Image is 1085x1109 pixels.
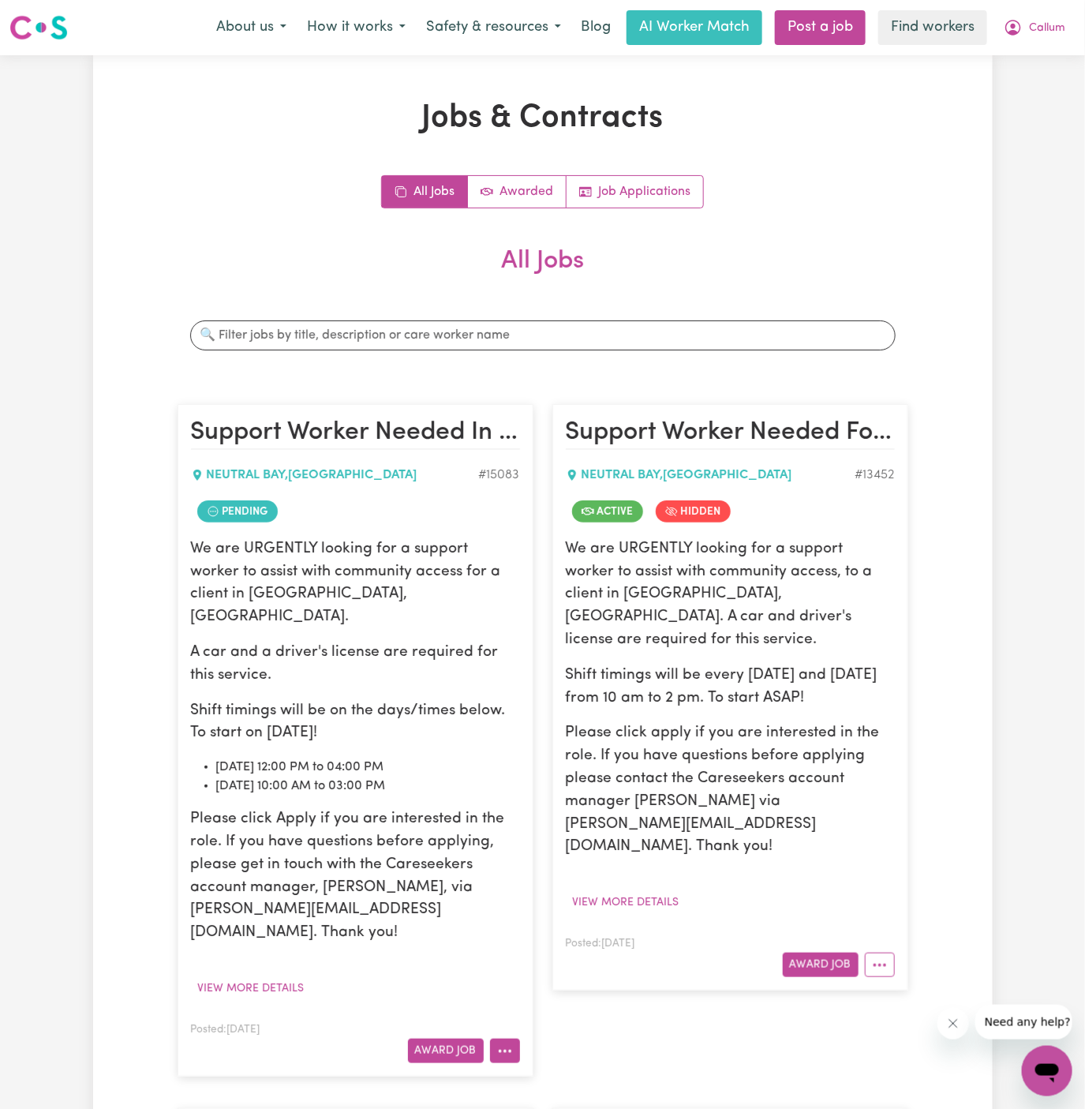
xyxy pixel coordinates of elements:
span: Job is hidden [656,500,731,523]
li: [DATE] 10:00 AM to 03:00 PM [216,777,520,796]
h2: All Jobs [178,246,908,302]
button: About us [206,11,297,44]
button: More options [865,953,895,977]
iframe: Message from company [975,1005,1072,1040]
span: Callum [1029,20,1065,37]
a: Post a job [775,10,866,45]
button: View more details [191,976,312,1001]
span: Posted: [DATE] [191,1025,260,1035]
button: View more details [566,890,687,915]
div: NEUTRAL BAY , [GEOGRAPHIC_DATA] [191,466,479,485]
p: A car and a driver's license are required for this service. [191,642,520,688]
iframe: Button to launch messaging window [1022,1046,1072,1096]
div: NEUTRAL BAY , [GEOGRAPHIC_DATA] [566,466,855,485]
a: Active jobs [468,176,567,208]
span: Job contract pending review by care worker [197,500,278,523]
button: How it works [297,11,416,44]
h2: Support Worker Needed For Community Access In Lower North Shore, NSW [566,418,895,449]
p: Shift timings will be on the days/times below. To start on [DATE]! [191,700,520,746]
a: Job applications [567,176,703,208]
a: All jobs [382,176,468,208]
p: We are URGENTLY looking for a support worker to assist with community access, to a client in [GEO... [566,538,895,652]
p: We are URGENTLY looking for a support worker to assist with community access for a client in [GEO... [191,538,520,629]
img: Careseekers logo [9,13,68,42]
li: [DATE] 12:00 PM to 04:00 PM [216,758,520,777]
button: Safety & resources [416,11,571,44]
a: Careseekers logo [9,9,68,46]
p: Please click apply if you are interested in the role. If you have questions before applying pleas... [566,722,895,859]
a: Find workers [878,10,987,45]
p: Please click Apply if you are interested in the role. If you have questions before applying, plea... [191,808,520,945]
h2: Support Worker Needed In Lower North Shore, NSW [191,418,520,449]
iframe: Close message [937,1008,969,1040]
p: Shift timings will be every [DATE] and [DATE] from 10 am to 2 pm. To start ASAP! [566,665,895,710]
span: Job is active [572,500,643,523]
div: Job ID #13452 [855,466,895,485]
h1: Jobs & Contracts [178,99,908,137]
a: Blog [571,10,620,45]
a: AI Worker Match [627,10,762,45]
button: Award Job [408,1039,484,1063]
span: Posted: [DATE] [566,939,635,949]
input: 🔍 Filter jobs by title, description or care worker name [190,320,896,350]
div: Job ID #15083 [479,466,520,485]
button: Award Job [783,953,859,977]
button: More options [490,1039,520,1063]
button: My Account [993,11,1076,44]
